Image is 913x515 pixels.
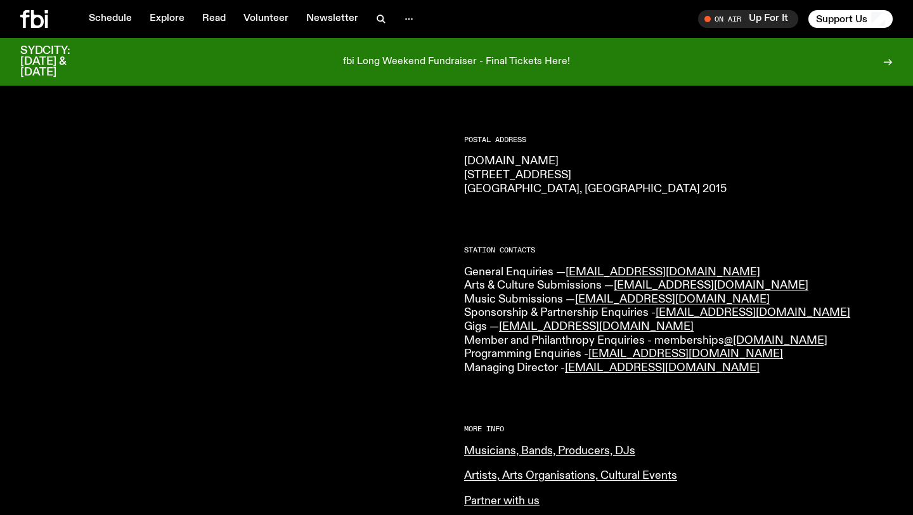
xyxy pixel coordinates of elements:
a: Schedule [81,10,139,28]
a: Partner with us [464,495,540,507]
a: [EMAIL_ADDRESS][DOMAIN_NAME] [499,321,694,332]
h3: SYDCITY: [DATE] & [DATE] [20,46,101,78]
p: [DOMAIN_NAME] [STREET_ADDRESS] [GEOGRAPHIC_DATA], [GEOGRAPHIC_DATA] 2015 [464,155,893,196]
a: [EMAIL_ADDRESS][DOMAIN_NAME] [575,294,770,305]
a: @[DOMAIN_NAME] [724,335,827,346]
a: Newsletter [299,10,366,28]
a: Musicians, Bands, Producers, DJs [464,445,635,457]
h2: More Info [464,426,893,433]
a: Explore [142,10,192,28]
p: fbi Long Weekend Fundraiser - Final Tickets Here! [343,56,570,68]
a: [EMAIL_ADDRESS][DOMAIN_NAME] [614,280,808,291]
h2: Postal Address [464,136,893,143]
a: Read [195,10,233,28]
a: [EMAIL_ADDRESS][DOMAIN_NAME] [656,307,850,318]
h2: Station Contacts [464,247,893,254]
span: Support Us [816,13,867,25]
a: [EMAIL_ADDRESS][DOMAIN_NAME] [566,266,760,278]
a: Volunteer [236,10,296,28]
a: [EMAIL_ADDRESS][DOMAIN_NAME] [588,348,783,360]
a: [EMAIL_ADDRESS][DOMAIN_NAME] [565,362,760,374]
button: Support Us [808,10,893,28]
a: Artists, Arts Organisations, Cultural Events [464,470,677,481]
button: On AirUp For It [698,10,798,28]
p: General Enquiries — Arts & Culture Submissions — Music Submissions — Sponsorship & Partnership En... [464,266,893,375]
